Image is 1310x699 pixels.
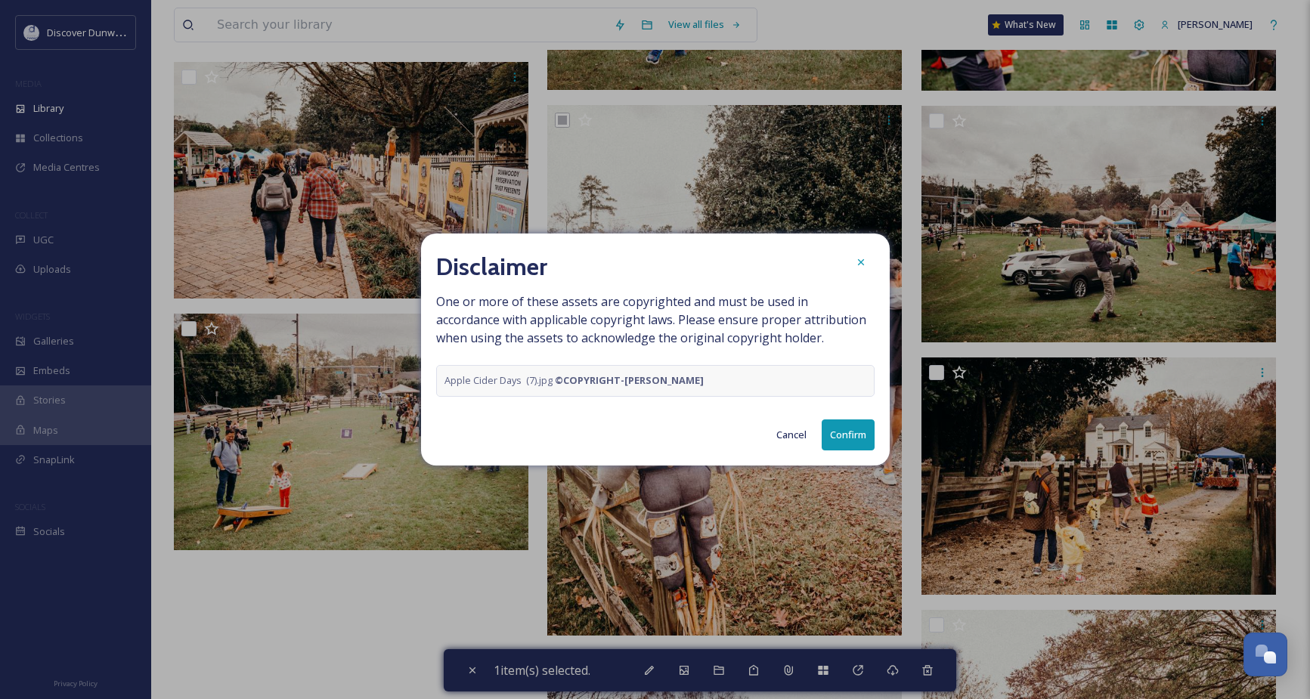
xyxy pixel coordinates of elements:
span: Apple Cider Days (7).jpg [444,373,704,388]
strong: © COPYRIGHT-[PERSON_NAME] [555,373,704,387]
button: Open Chat [1243,633,1287,676]
h2: Disclaimer [436,249,547,285]
button: Confirm [822,419,875,450]
span: One or more of these assets are copyrighted and must be used in accordance with applicable copyri... [436,292,875,396]
button: Cancel [769,420,814,450]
